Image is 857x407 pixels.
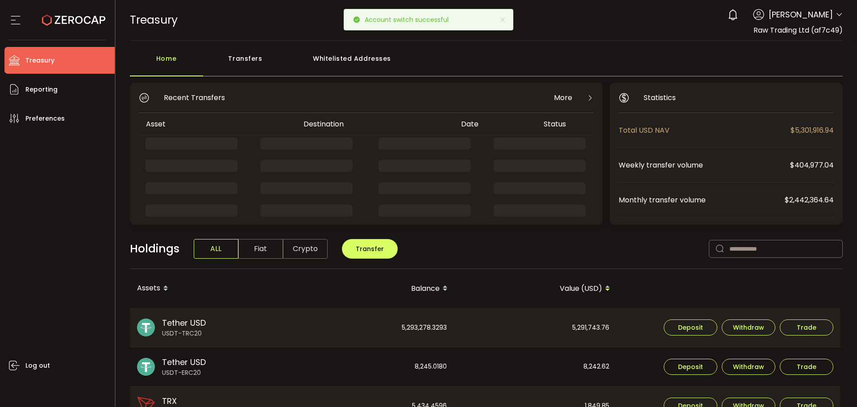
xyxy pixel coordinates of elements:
span: Tether USD [162,317,206,329]
span: Withdraw [733,364,764,370]
div: 5,291,743.76 [455,309,616,347]
span: Trade [797,364,816,370]
div: Destination [296,119,454,129]
p: Account switch successful [365,17,456,23]
span: Transfer [356,244,384,253]
span: Reporting [25,83,58,96]
div: Asset [139,119,296,129]
button: Withdraw [722,319,775,336]
div: Transfers [203,50,288,76]
span: Deposit [678,364,703,370]
div: Balance [292,281,455,296]
div: Home [130,50,203,76]
div: 8,245.0180 [292,347,454,386]
span: USDT-TRC20 [162,329,206,338]
button: Trade [780,359,833,375]
span: Treasury [25,54,54,67]
span: $404,977.04 [790,159,834,171]
button: Withdraw [722,359,775,375]
span: Recent Transfers [164,92,225,103]
span: Deposit [678,324,703,331]
span: $5,301,916.94 [790,125,834,136]
span: Raw Trading Ltd (af7c49) [753,25,843,35]
div: Value (USD) [455,281,617,296]
span: [PERSON_NAME] [769,8,833,21]
div: 5,293,278.3293 [292,309,454,347]
span: Fiat [238,239,283,259]
span: Holdings [130,240,179,257]
button: Deposit [664,359,717,375]
div: Assets [130,281,292,296]
img: usdt_portfolio.svg [137,358,155,376]
div: Whitelisted Addresses [288,50,416,76]
span: Crypto [283,239,328,259]
span: $2,442,364.64 [785,194,834,206]
div: Status [537,119,592,129]
span: ALL [194,239,238,259]
img: usdt_portfolio.svg [137,319,155,336]
div: 8,242.62 [455,347,616,386]
span: Total USD NAV [619,125,790,136]
span: Statistics [644,92,676,103]
span: Withdraw [733,324,764,331]
span: Treasury [130,12,178,28]
iframe: Chat Widget [812,364,857,407]
span: Preferences [25,112,65,125]
span: Log out [25,359,50,372]
span: TRX [162,395,177,407]
div: Date [454,119,537,129]
span: Tether USD [162,356,206,368]
span: Monthly transfer volume [619,194,785,206]
button: Transfer [342,239,398,259]
span: Weekly transfer volume [619,159,790,171]
span: More [554,92,572,103]
button: Trade [780,319,833,336]
span: USDT-ERC20 [162,368,206,378]
button: Deposit [664,319,717,336]
span: Trade [797,324,816,331]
